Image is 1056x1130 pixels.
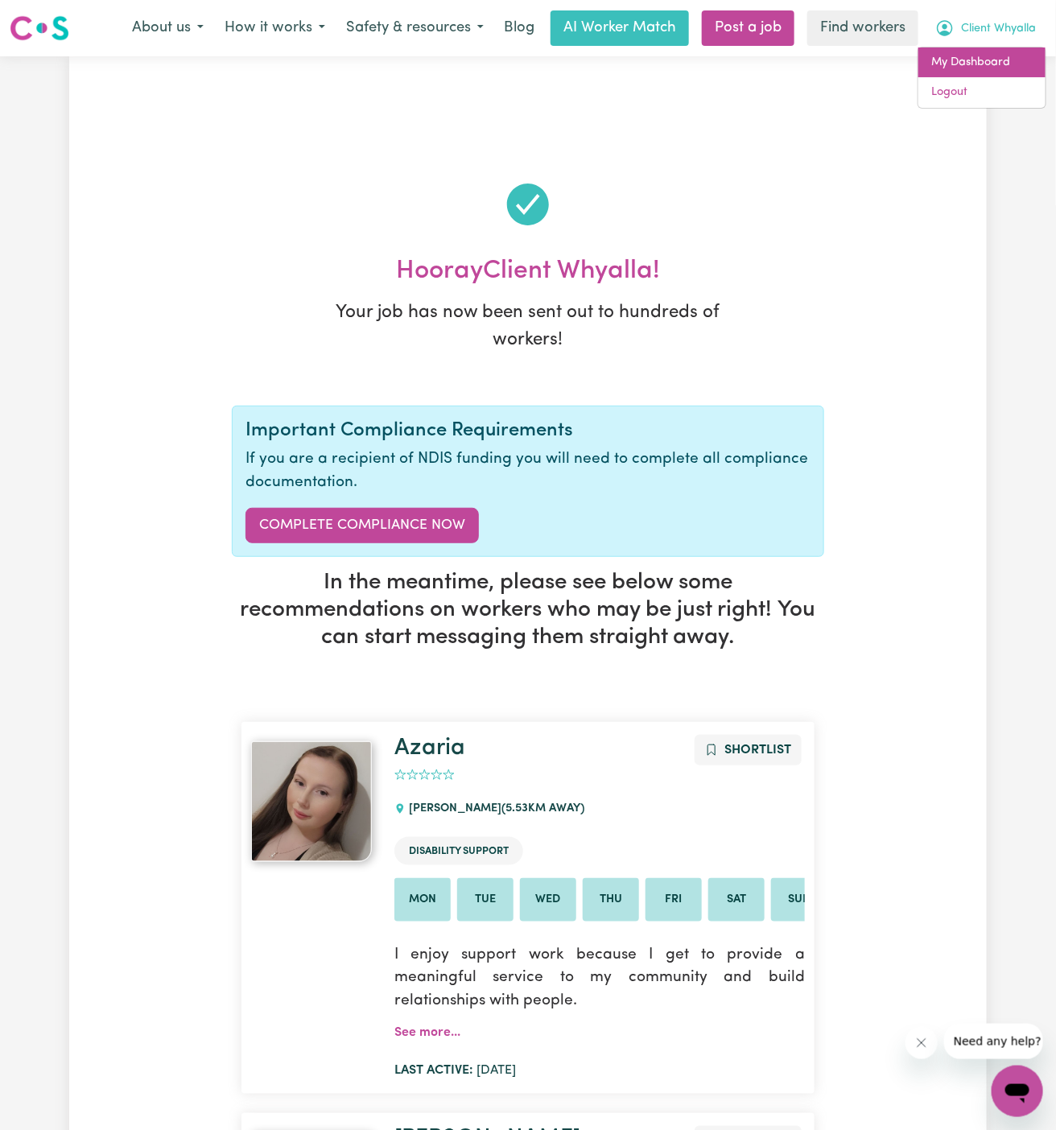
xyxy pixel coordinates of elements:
[394,1065,473,1078] b: Last active:
[394,1065,516,1078] span: [DATE]
[551,10,689,46] a: AI Worker Match
[925,11,1046,45] button: My Account
[520,878,576,922] li: Available on Wed
[583,878,639,922] li: Available on Thu
[646,878,702,922] li: Available on Fri
[501,802,584,815] span: ( 5.53 km away)
[944,1024,1043,1059] iframe: Message from company
[992,1066,1043,1117] iframe: Button to launch messaging window
[708,878,765,922] li: Available on Sat
[10,10,69,47] a: Careseekers logo
[394,736,465,760] a: Azaria
[394,837,523,865] li: Disability Support
[961,20,1036,38] span: Client Whyalla
[336,11,494,45] button: Safety & resources
[918,47,1046,109] div: My Account
[214,11,336,45] button: How it works
[724,744,791,757] span: Shortlist
[807,10,918,46] a: Find workers
[394,787,594,831] div: [PERSON_NAME]
[245,448,811,495] p: If you are a recipient of NDIS funding you will need to complete all compliance documentation.
[122,11,214,45] button: About us
[394,766,455,785] div: add rating by typing an integer from 0 to 5 or pressing arrow keys
[394,1026,460,1039] a: See more...
[905,1027,938,1059] iframe: Close message
[232,570,824,651] h3: In the meantime, please see below some recommendations on workers who may be just right! You can ...
[327,299,729,353] p: Your job has now been sent out to hundreds of workers!
[695,735,802,765] button: Add to shortlist
[394,878,451,922] li: Available on Mon
[394,934,805,1023] p: I enjoy support work because I get to provide a meaningful service to my community and build rela...
[771,878,827,922] li: Available on Sun
[245,419,811,443] h4: Important Compliance Requirements
[251,741,372,862] img: View Azaria's profile
[251,741,375,862] a: Azaria
[918,77,1046,108] a: Logout
[245,508,479,543] a: Complete Compliance Now
[10,14,69,43] img: Careseekers logo
[702,10,794,46] a: Post a job
[918,47,1046,78] a: My Dashboard
[457,878,514,922] li: Available on Tue
[232,256,824,287] h2: Hooray Client Whyalla !
[494,10,544,46] a: Blog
